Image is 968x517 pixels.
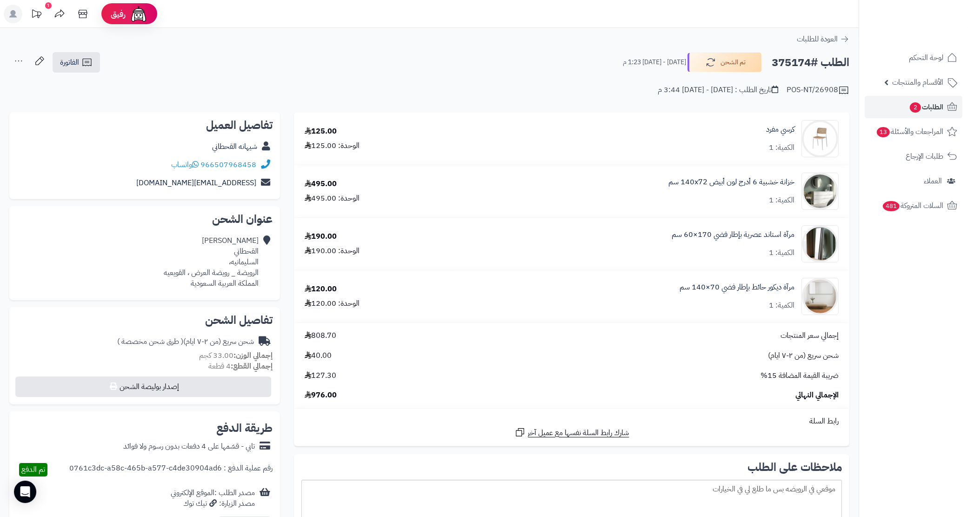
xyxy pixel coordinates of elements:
[17,120,273,131] h2: تفاصيل العميل
[123,441,255,452] div: تابي - قسّمها على 4 دفعات بدون رسوم ولا فوائد
[668,177,794,188] a: خزانة خشبية 6 أدرج لون أبيض 140x72 سم
[53,52,100,73] a: الفاتورة
[865,170,962,192] a: العملاء
[680,282,794,293] a: مرآة ديكور حائط بإطار فضي 70×140 سم
[865,145,962,168] a: طلبات الإرجاع
[865,121,962,143] a: المراجعات والأسئلة13
[212,141,257,152] a: شيهانه القحطاني
[781,330,839,341] span: إجمالي سعر المنتجات
[769,195,794,206] div: الكمية: 1
[301,462,842,473] h2: ملاحظات على الطلب
[528,428,629,438] span: شارك رابط السلة نفسها مع عميل آخر
[21,464,45,475] span: تم الدفع
[305,179,337,189] div: 495.00
[111,8,126,20] span: رفيق
[199,350,273,361] small: 33.00 كجم
[305,126,337,137] div: 125.00
[17,214,273,225] h2: عنوان الشحن
[171,498,255,509] div: مصدر الزيارة: تيك توك
[865,96,962,118] a: الطلبات2
[877,127,890,137] span: 13
[164,235,259,289] div: [PERSON_NAME] القحطاني السليمانيه، الرويضة _ رويضة العرض ، القويعيه المملكة العربية السعودية
[906,150,943,163] span: طلبات الإرجاع
[171,488,255,509] div: مصدر الطلب :الموقع الإلكتروني
[905,7,959,27] img: logo-2.png
[305,390,337,401] span: 976.00
[208,361,273,372] small: 4 قطعة
[924,175,942,188] span: العملاء
[882,199,943,212] span: السلات المتروكة
[305,370,336,381] span: 127.30
[305,284,337,295] div: 120.00
[797,34,849,45] a: العودة للطلبات
[129,5,148,23] img: ai-face.png
[910,102,921,113] span: 2
[45,2,52,9] div: 1
[200,159,256,170] a: 966507968458
[769,142,794,153] div: الكمية: 1
[305,141,360,151] div: الوحدة: 125.00
[305,246,360,256] div: الوحدة: 190.00
[883,201,900,211] span: 481
[514,427,629,438] a: شارك رابط السلة نفسها مع عميل آخر
[797,34,838,45] span: العودة للطلبات
[305,350,332,361] span: 40.00
[69,463,273,477] div: رقم عملية الدفع : 0761c3dc-a58c-465b-a577-c4de30904ad6
[15,376,271,397] button: إصدار بوليصة الشحن
[305,231,337,242] div: 190.00
[216,423,273,434] h2: طريقة الدفع
[298,416,846,427] div: رابط السلة
[766,124,794,135] a: كرسي مفرد
[802,278,838,315] img: 1753776579-1-90x90.jpg
[865,195,962,217] a: السلات المتروكة481
[768,350,839,361] span: شحن سريع (من ٢-٧ ايام)
[14,481,36,503] div: Open Intercom Messenger
[658,85,778,95] div: تاريخ الطلب : [DATE] - [DATE] 3:44 م
[769,300,794,311] div: الكمية: 1
[17,315,273,326] h2: تفاصيل الشحن
[231,361,273,372] strong: إجمالي القطع:
[60,57,79,68] span: الفاتورة
[802,120,838,157] img: 1696422475-1-90x90.jpg
[909,51,943,64] span: لوحة التحكم
[876,125,943,138] span: المراجعات والأسئلة
[787,85,849,96] div: POS-NT/26908
[892,76,943,89] span: الأقسام والمنتجات
[769,248,794,258] div: الكمية: 1
[136,177,256,188] a: [EMAIL_ADDRESS][DOMAIN_NAME]
[865,47,962,69] a: لوحة التحكم
[802,173,838,210] img: 1746709299-1702541934053-68567865785768-1000x1000-90x90.jpg
[234,350,273,361] strong: إجمالي الوزن:
[623,58,686,67] small: [DATE] - [DATE] 1:23 م
[305,298,360,309] div: الوحدة: 120.00
[171,159,199,170] a: واتساب
[117,336,183,347] span: ( طرق شحن مخصصة )
[772,53,849,72] h2: الطلب #375174
[672,229,794,240] a: مرآة استاند عصرية بإطار فضي 170×60 سم
[305,193,360,204] div: الوحدة: 495.00
[117,336,254,347] div: شحن سريع (من ٢-٧ ايام)
[25,5,48,26] a: تحديثات المنصة
[795,390,839,401] span: الإجمالي النهائي
[909,101,943,114] span: الطلبات
[688,53,762,72] button: تم الشحن
[761,370,839,381] span: ضريبة القيمة المضافة 15%
[305,330,336,341] span: 808.70
[802,225,838,262] img: 1753173086-1-90x90.jpg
